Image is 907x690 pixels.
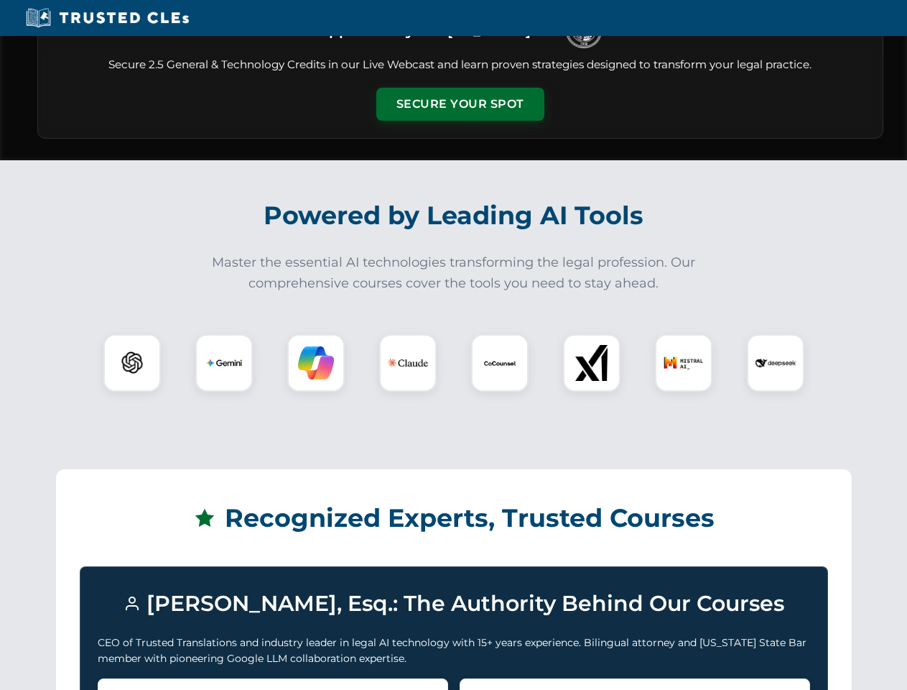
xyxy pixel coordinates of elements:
[379,334,437,392] div: Claude
[563,334,620,392] div: xAI
[195,334,253,392] div: Gemini
[574,345,610,381] img: xAI Logo
[388,343,428,383] img: Claude Logo
[287,334,345,392] div: Copilot
[98,635,810,667] p: CEO of Trusted Translations and industry leader in legal AI technology with 15+ years experience....
[56,190,852,241] h2: Powered by Leading AI Tools
[55,57,865,73] p: Secure 2.5 General & Technology Credits in our Live Webcast and learn proven strategies designed ...
[471,334,529,392] div: CoCounsel
[298,345,334,381] img: Copilot Logo
[103,334,161,392] div: ChatGPT
[98,584,810,623] h3: [PERSON_NAME], Esq.: The Authority Behind Our Courses
[655,334,712,392] div: Mistral AI
[80,493,828,543] h2: Recognized Experts, Trusted Courses
[755,343,796,383] img: DeepSeek Logo
[206,345,242,381] img: Gemini Logo
[376,88,544,121] button: Secure Your Spot
[22,7,193,29] img: Trusted CLEs
[111,342,153,384] img: ChatGPT Logo
[747,334,804,392] div: DeepSeek
[664,343,704,383] img: Mistral AI Logo
[482,345,518,381] img: CoCounsel Logo
[203,252,705,294] p: Master the essential AI technologies transforming the legal profession. Our comprehensive courses...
